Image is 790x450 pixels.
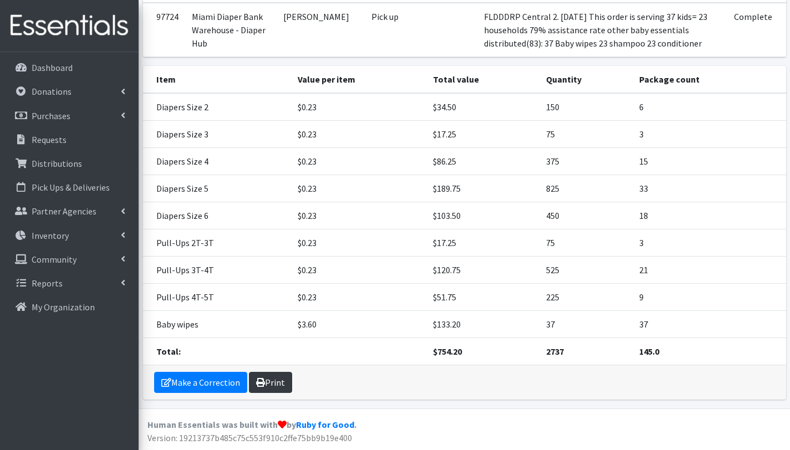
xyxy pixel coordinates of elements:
td: Diapers Size 2 [143,93,291,121]
td: Pull-Ups 2T-3T [143,229,291,257]
td: $86.25 [426,148,539,175]
strong: 2737 [546,346,564,357]
td: Miami Diaper Bank Warehouse - Diaper Hub [185,3,277,57]
td: [PERSON_NAME] [277,3,364,57]
p: Community [32,254,77,265]
td: 525 [539,257,633,284]
td: 33 [633,175,786,202]
td: 37 [539,311,633,338]
td: 97724 [143,3,185,57]
td: 3 [633,121,786,148]
td: Pick up [365,3,423,57]
strong: Total: [156,346,181,357]
p: Reports [32,278,63,289]
img: HumanEssentials [4,7,134,44]
p: Distributions [32,158,82,169]
strong: $754.20 [433,346,462,357]
p: Partner Agencies [32,206,96,217]
td: 3 [633,229,786,257]
td: Pull-Ups 4T-5T [143,284,291,311]
a: Purchases [4,105,134,127]
p: Pick Ups & Deliveries [32,182,110,193]
td: $0.23 [291,202,426,229]
td: 37 [633,311,786,338]
a: Distributions [4,152,134,175]
p: Donations [32,86,72,97]
p: My Organization [32,301,95,313]
td: Diapers Size 5 [143,175,291,202]
td: 18 [633,202,786,229]
td: $189.75 [426,175,539,202]
td: $0.23 [291,121,426,148]
span: Version: 19213737b485c75c553f910c2ffe75bb9b19e400 [147,432,352,443]
p: Requests [32,134,67,145]
a: Ruby for Good [296,419,354,430]
td: 6 [633,93,786,121]
td: 15 [633,148,786,175]
td: $3.60 [291,311,426,338]
th: Value per item [291,66,426,93]
td: 375 [539,148,633,175]
td: 225 [539,284,633,311]
th: Item [143,66,291,93]
a: Donations [4,80,134,103]
td: 75 [539,121,633,148]
p: Dashboard [32,62,73,73]
td: $0.23 [291,93,426,121]
td: Diapers Size 3 [143,121,291,148]
p: Purchases [32,110,70,121]
td: $51.75 [426,284,539,311]
th: Total value [426,66,539,93]
a: Requests [4,129,134,151]
a: Pick Ups & Deliveries [4,176,134,198]
td: $0.23 [291,257,426,284]
td: Diapers Size 4 [143,148,291,175]
td: $133.20 [426,311,539,338]
strong: Human Essentials was built with by . [147,419,356,430]
td: $17.25 [426,121,539,148]
td: 150 [539,93,633,121]
td: $0.23 [291,175,426,202]
a: Make a Correction [154,372,247,393]
td: Pull-Ups 3T-4T [143,257,291,284]
a: Print [249,372,292,393]
th: Quantity [539,66,633,93]
td: $103.50 [426,202,539,229]
td: 21 [633,257,786,284]
td: $17.25 [426,229,539,257]
td: 450 [539,202,633,229]
a: My Organization [4,296,134,318]
td: $120.75 [426,257,539,284]
td: 825 [539,175,633,202]
td: FLDDDRP Central 2. [DATE] This order is serving 37 kids= 23 households 79% assistance rate other ... [477,3,727,57]
td: $0.23 [291,148,426,175]
p: Inventory [32,230,69,241]
a: Inventory [4,224,134,247]
a: Dashboard [4,57,134,79]
a: Reports [4,272,134,294]
td: 9 [633,284,786,311]
td: Complete [727,3,786,57]
td: $0.23 [291,229,426,257]
td: $0.23 [291,284,426,311]
td: $34.50 [426,93,539,121]
th: Package count [633,66,786,93]
a: Partner Agencies [4,200,134,222]
td: Diapers Size 6 [143,202,291,229]
strong: 145.0 [639,346,659,357]
a: Community [4,248,134,270]
td: 75 [539,229,633,257]
td: Baby wipes [143,311,291,338]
